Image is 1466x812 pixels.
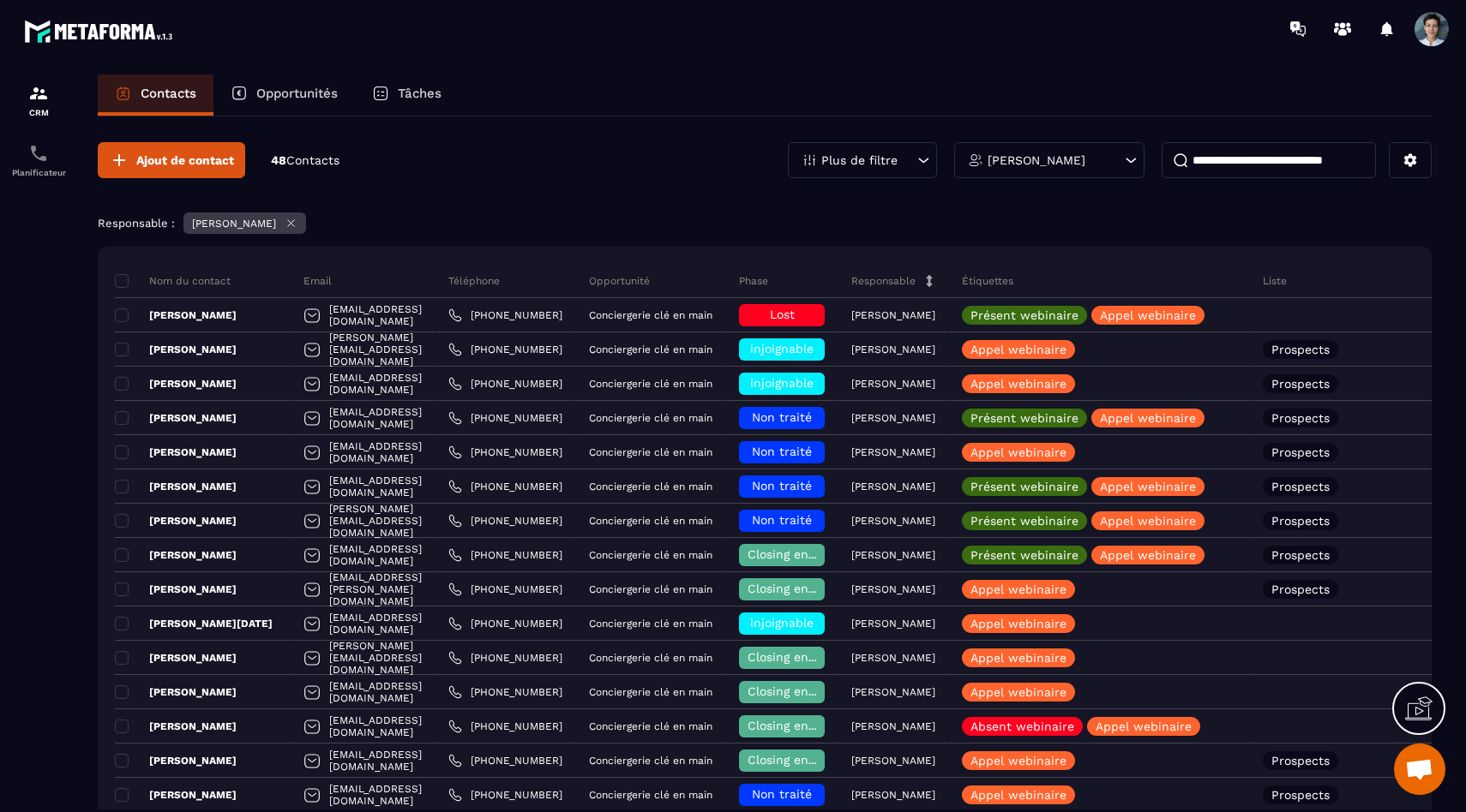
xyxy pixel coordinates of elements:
p: Conciergerie clé en main [589,583,712,595]
p: Liste [1263,274,1287,288]
p: Conciergerie clé en main [589,549,712,561]
img: scheduler [28,143,49,164]
a: [PHONE_NUMBER] [448,343,562,356]
span: Closing en cours [748,684,845,698]
p: Conciergerie clé en main [589,412,712,424]
a: schedulerschedulerPlanificateur [4,130,73,190]
a: [PHONE_NUMBER] [448,377,562,391]
a: [PHONE_NUMBER] [448,514,562,528]
a: [PHONE_NUMBER] [448,308,562,322]
a: Opportunités [213,75,355,116]
p: Prospects [1271,378,1330,390]
p: Appel webinaire [970,686,1066,698]
p: Conciergerie clé en main [589,720,712,732]
p: [PERSON_NAME] [851,789,935,801]
p: [PERSON_NAME] [115,548,237,562]
span: Non traité [752,410,812,424]
p: Prospects [1271,583,1330,595]
a: [PHONE_NUMBER] [448,411,562,425]
p: Prospects [1271,549,1330,561]
a: [PHONE_NUMBER] [448,651,562,665]
p: Appel webinaire [970,343,1066,355]
p: CRM [4,108,73,117]
p: [PERSON_NAME] [115,480,237,493]
p: Conciergerie clé en main [589,686,712,698]
p: Prospects [1271,515,1330,527]
p: [PERSON_NAME] [115,514,237,528]
p: Conciergerie clé en main [589,789,712,801]
p: [PERSON_NAME] [115,445,237,459]
p: [PERSON_NAME] [115,788,237,802]
p: [PERSON_NAME] [115,343,237,356]
p: Appel webinaire [970,652,1066,664]
span: Closing en cours [748,650,845,664]
a: Contacts [98,75,213,116]
p: Appel webinaire [970,378,1066,390]
span: Contacts [286,153,339,167]
p: Téléphone [448,274,500,288]
span: Non traité [752,513,812,527]
p: Absent webinaire [970,720,1074,732]
p: Appel webinaire [970,755,1066,767]
span: injoignable [750,342,814,355]
p: Prospects [1271,755,1330,767]
span: Ajout de contact [136,152,234,169]
p: Présent webinaire [970,481,1078,493]
p: [PERSON_NAME] [851,755,935,767]
span: injoignable [750,616,814,630]
p: Appel webinaire [1100,309,1196,321]
p: Conciergerie clé en main [589,343,712,355]
span: Non traité [752,479,812,493]
a: [PHONE_NUMBER] [448,548,562,562]
img: logo [24,15,178,47]
p: [PERSON_NAME] [192,218,276,230]
a: [PHONE_NUMBER] [448,788,562,802]
p: Conciergerie clé en main [589,755,712,767]
p: Prospects [1271,343,1330,355]
p: [PERSON_NAME] [851,378,935,390]
p: [PERSON_NAME][DATE] [115,617,273,630]
p: Opportunité [589,274,650,288]
p: Phase [739,274,768,288]
p: [PERSON_NAME] [851,309,935,321]
p: Conciergerie clé en main [589,515,712,527]
a: [PHONE_NUMBER] [448,754,562,767]
p: [PERSON_NAME] [851,446,935,458]
p: Tâches [398,86,442,101]
a: [PHONE_NUMBER] [448,445,562,459]
button: Ajout de contact [98,142,245,178]
p: [PERSON_NAME] [115,308,237,322]
p: [PERSON_NAME] [851,412,935,424]
div: Ouvrir le chat [1394,743,1445,795]
a: formationformationCRM [4,70,73,130]
p: Nom du contact [115,274,231,288]
p: Présent webinaire [970,515,1078,527]
p: [PERSON_NAME] [115,651,237,665]
p: [PERSON_NAME] [851,515,935,527]
p: Appel webinaire [970,618,1066,630]
p: Présent webinaire [970,309,1078,321]
p: [PERSON_NAME] [851,481,935,493]
p: Contacts [141,86,196,101]
p: Prospects [1271,446,1330,458]
img: formation [28,83,49,104]
a: [PHONE_NUMBER] [448,719,562,733]
p: [PERSON_NAME] [851,686,935,698]
p: 48 [271,152,339,169]
p: Email [303,274,332,288]
p: Appel webinaire [1100,549,1196,561]
p: [PERSON_NAME] [851,343,935,355]
p: Appel webinaire [970,583,1066,595]
p: [PERSON_NAME] [115,685,237,699]
p: Opportunités [256,86,338,101]
a: Tâches [355,75,459,116]
span: Non traité [752,787,812,801]
p: Étiquettes [962,274,1013,288]
a: [PHONE_NUMBER] [448,480,562,493]
p: Prospects [1271,481,1330,493]
p: Présent webinaire [970,549,1078,561]
p: Appel webinaire [970,446,1066,458]
p: Appel webinaire [1100,515,1196,527]
span: Non traité [752,445,812,458]
p: Conciergerie clé en main [589,652,712,664]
